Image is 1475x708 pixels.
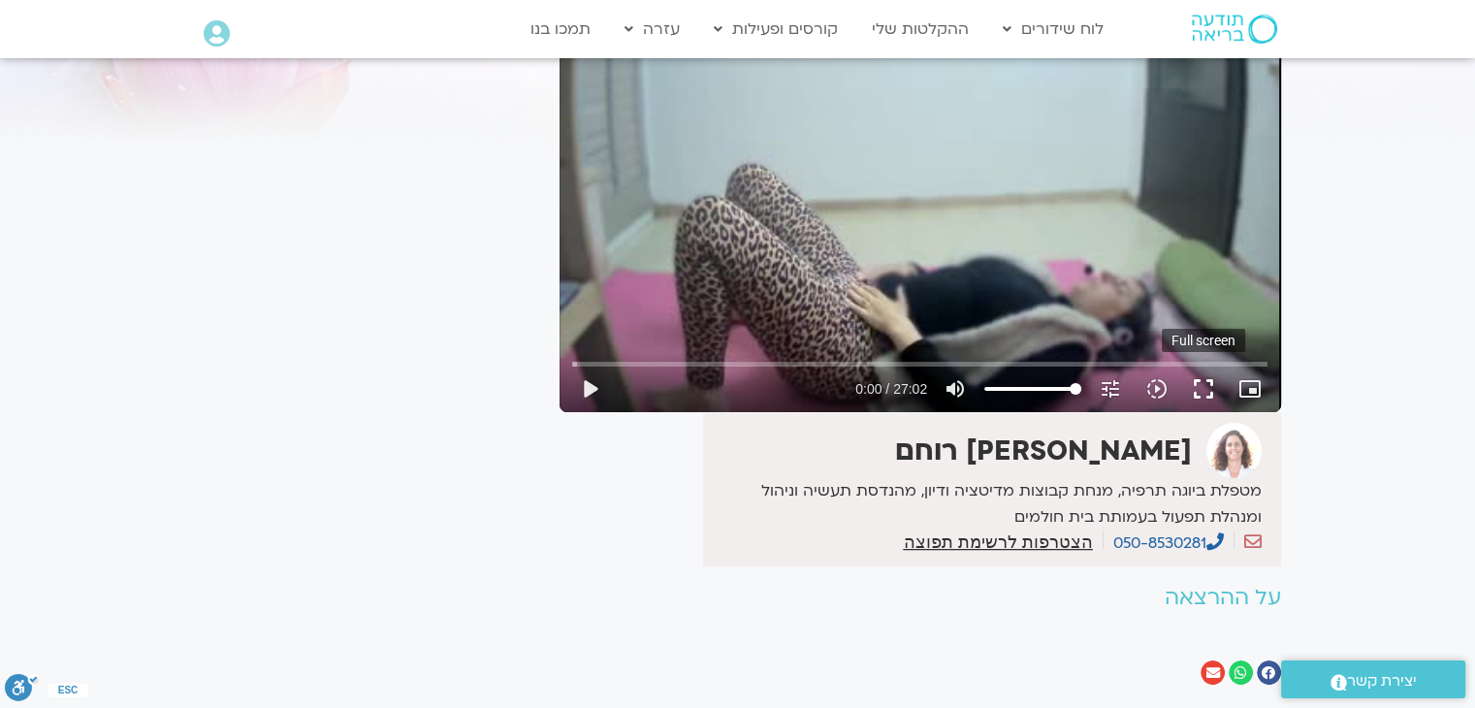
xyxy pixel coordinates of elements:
img: אורנה סמלסון רוחם [1206,423,1262,478]
a: תמכו בנו [521,11,600,48]
a: עזרה [615,11,689,48]
a: הצטרפות לרשימת תפוצה [903,533,1092,551]
img: תודעה בריאה [1192,15,1277,44]
a: יצירת קשר [1281,660,1465,698]
a: ההקלטות שלי [862,11,978,48]
h2: על ההרצאה [560,586,1281,610]
strong: [PERSON_NAME] רוחם [895,433,1192,469]
div: שיתוף ב email [1201,660,1225,685]
div: שיתוף ב whatsapp [1229,660,1253,685]
a: לוח שידורים [993,11,1113,48]
p: מטפלת ביוגה תרפיה, מנחת קבוצות מדיטציה ודיון, מהנדסת תעשיה וניהול ומנהלת תפעול בעמותת בית חולמים [708,478,1261,531]
div: שיתוף ב facebook [1257,660,1281,685]
a: קורסים ופעילות [704,11,848,48]
a: 050-8530281 [1113,532,1224,554]
span: יצירת קשר [1347,668,1417,694]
